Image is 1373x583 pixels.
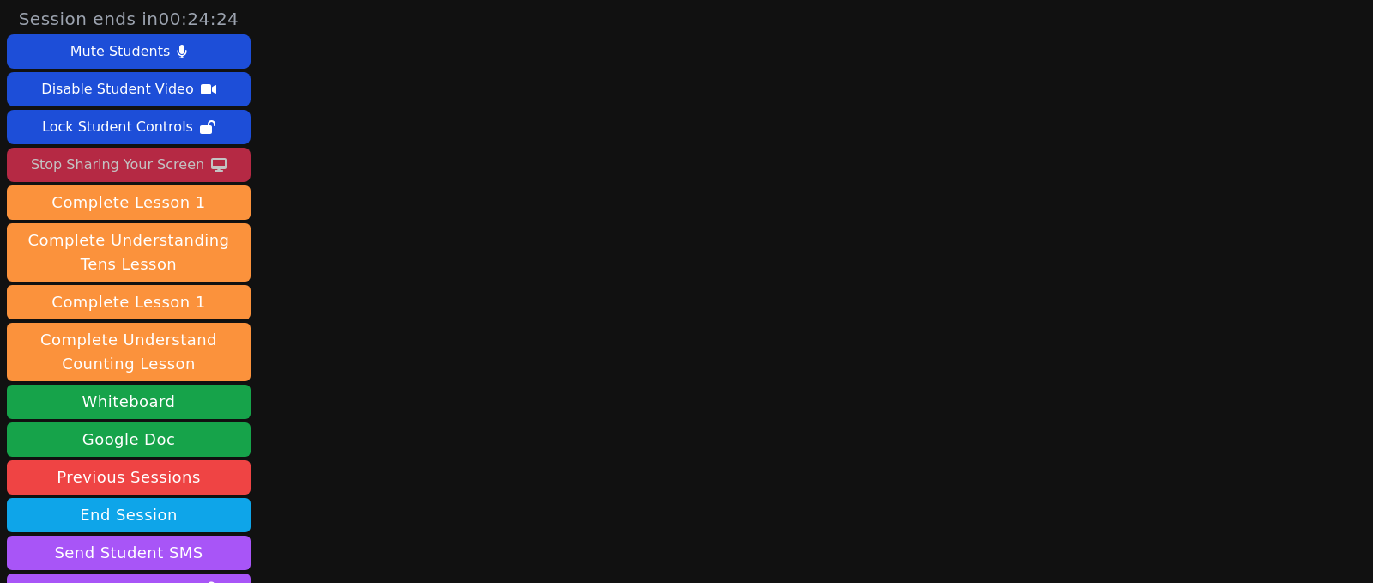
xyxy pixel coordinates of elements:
button: Complete Lesson 1 [7,285,251,319]
div: Lock Student Controls [42,113,193,141]
button: Complete Understand Counting Lesson [7,323,251,381]
button: Mute Students [7,34,251,69]
button: Whiteboard [7,385,251,419]
a: Previous Sessions [7,460,251,495]
button: Complete Understanding Tens Lesson [7,223,251,282]
button: Stop Sharing Your Screen [7,148,251,182]
button: Send Student SMS [7,536,251,570]
button: Complete Lesson 1 [7,185,251,220]
time: 00:24:24 [159,9,239,29]
div: Mute Students [70,38,170,65]
div: Stop Sharing Your Screen [31,151,204,179]
button: End Session [7,498,251,532]
span: Session ends in [19,7,239,31]
button: Disable Student Video [7,72,251,106]
a: Google Doc [7,422,251,457]
div: Disable Student Video [41,76,193,103]
button: Lock Student Controls [7,110,251,144]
